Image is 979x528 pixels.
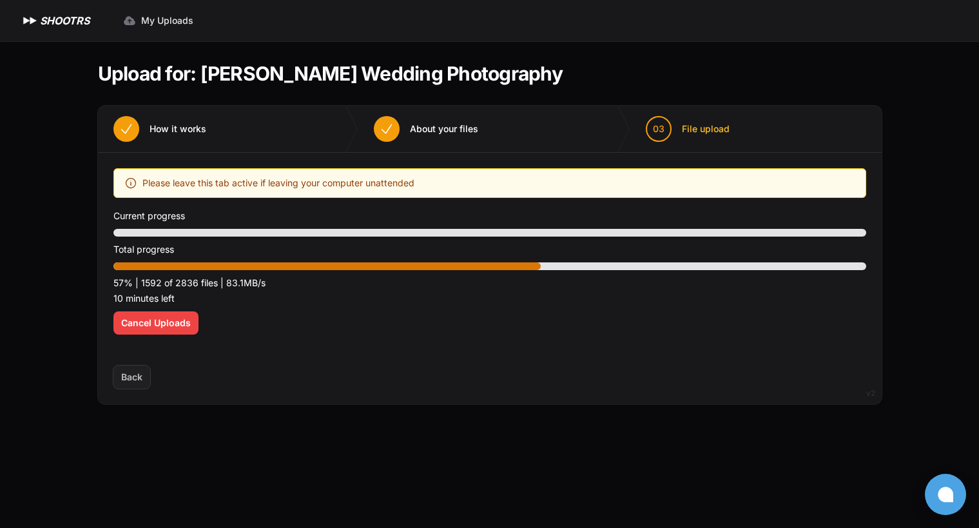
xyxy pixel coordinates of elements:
h1: Upload for: [PERSON_NAME] Wedding Photography [98,62,563,85]
a: My Uploads [115,9,201,32]
p: Current progress [113,208,866,224]
p: Total progress [113,242,866,257]
p: 57% | 1592 of 2836 files | 83.1MB/s [113,275,866,291]
a: SHOOTRS SHOOTRS [21,13,90,28]
span: Cancel Uploads [121,317,191,329]
button: How it works [98,106,222,152]
button: 03 File upload [630,106,745,152]
button: Cancel Uploads [113,311,199,335]
span: About your files [410,122,478,135]
h1: SHOOTRS [40,13,90,28]
span: 03 [653,122,664,135]
span: File upload [682,122,730,135]
p: 10 minutes left [113,291,866,306]
span: How it works [150,122,206,135]
img: SHOOTRS [21,13,40,28]
div: v2 [866,386,875,401]
span: Please leave this tab active if leaving your computer unattended [142,175,414,191]
button: About your files [358,106,494,152]
span: My Uploads [141,14,193,27]
button: Open chat window [925,474,966,515]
